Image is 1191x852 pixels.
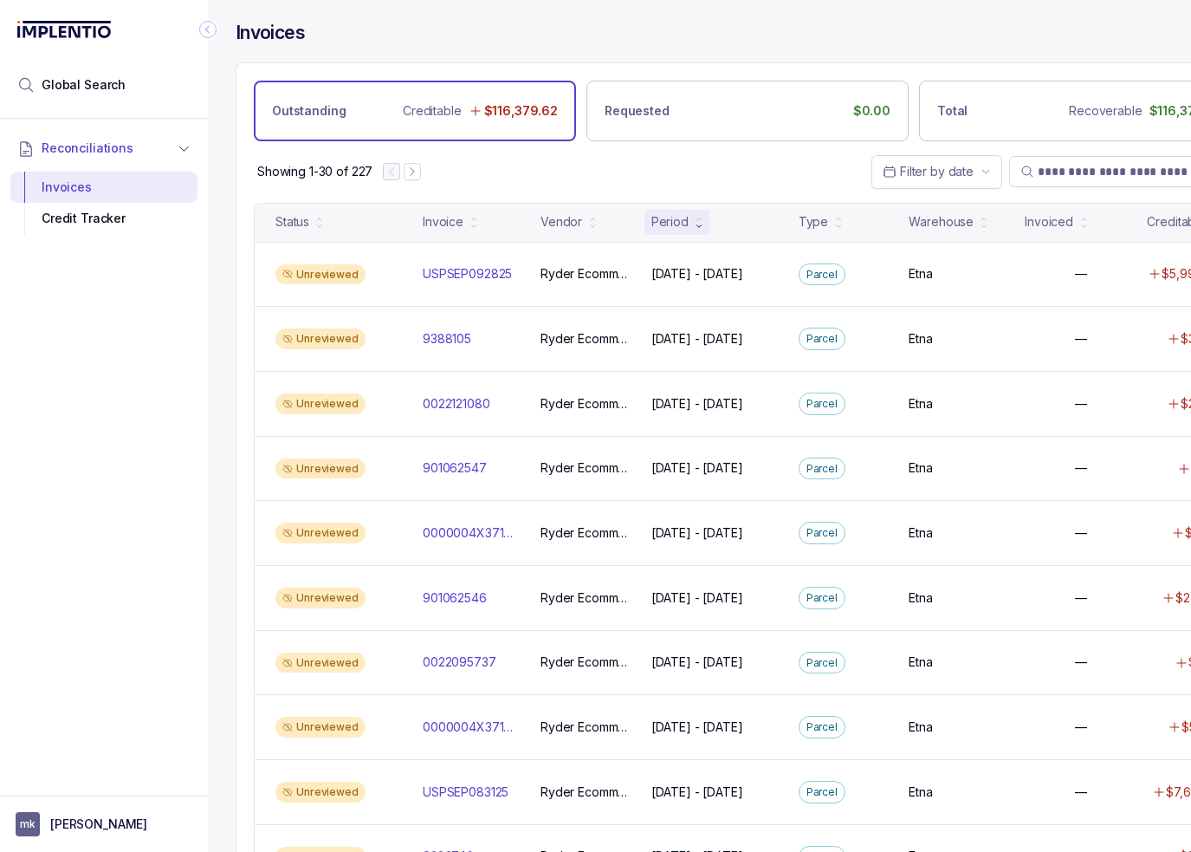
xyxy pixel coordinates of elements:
p: Etna [909,265,932,283]
p: [DATE] - [DATE] [651,265,743,283]
p: [DATE] - [DATE] [651,330,743,348]
p: — [1075,330,1087,348]
p: Etna [909,395,932,413]
p: Etna [909,654,932,671]
p: Showing 1-30 of 227 [257,163,372,180]
p: [DATE] - [DATE] [651,589,743,607]
p: [DATE] - [DATE] [651,459,743,477]
p: USPSEP083125 [423,784,508,801]
div: Vendor [540,213,582,231]
p: Ryder Ecommerce [540,395,631,413]
div: Unreviewed [275,717,366,738]
p: 9388105 [423,330,471,348]
p: Parcel [806,524,838,542]
p: $0.00 [853,102,890,120]
span: Reconciliations [42,140,133,157]
p: — [1075,589,1087,607]
p: — [1075,654,1087,671]
p: Parcel [806,460,838,478]
span: User initials [16,812,40,836]
p: [DATE] - [DATE] [651,719,743,736]
p: Recoverable [1069,102,1142,120]
p: USPSEP092825 [423,265,512,283]
p: — [1075,784,1087,801]
search: Date Range Picker [883,163,974,180]
p: Ryder Ecommerce [540,459,631,477]
div: Unreviewed [275,653,366,673]
button: Next Page [404,163,421,180]
div: Unreviewed [275,782,366,803]
p: Ryder Ecommerce [540,784,631,801]
p: Parcel [806,654,838,672]
p: — [1075,395,1087,413]
button: User initials[PERSON_NAME] [16,812,192,836]
p: Ryder Ecommerce [540,330,631,348]
p: 901062546 [423,589,487,607]
p: [DATE] - [DATE] [651,784,743,801]
p: 0000004X3713395 [423,524,520,542]
p: Parcel [806,719,838,736]
div: Unreviewed [275,328,366,349]
p: Parcel [806,784,838,801]
div: Remaining page entries [257,163,372,180]
p: 901062547 [423,459,487,477]
p: Creditable [403,102,462,120]
div: Period [651,213,689,231]
span: Global Search [42,76,126,94]
p: [DATE] - [DATE] [651,524,743,542]
p: Requested [605,102,670,120]
div: Unreviewed [275,588,366,608]
p: — [1075,459,1087,477]
p: 0000004X3713355 [423,719,520,736]
p: Parcel [806,330,838,348]
p: Total [937,102,968,120]
div: Invoice [423,213,463,231]
p: Parcel [806,589,838,607]
p: Ryder Ecommerce [540,719,631,736]
p: Ryder Ecommerce [540,524,631,542]
p: [PERSON_NAME] [50,816,147,833]
p: Etna [909,719,932,736]
p: $116,379.62 [484,102,558,120]
div: Collapse Icon [197,19,218,40]
div: Unreviewed [275,264,366,285]
div: Unreviewed [275,393,366,414]
div: Warehouse [909,213,974,231]
p: — [1075,524,1087,542]
div: Status [275,213,309,231]
p: Parcel [806,266,838,283]
p: Etna [909,784,932,801]
button: Reconciliations [10,129,197,167]
p: 0022095737 [423,654,496,671]
p: [DATE] - [DATE] [651,654,743,671]
p: Outstanding [272,102,346,120]
div: Reconciliations [10,168,197,238]
p: Etna [909,589,932,607]
div: Credit Tracker [24,203,184,234]
p: Etna [909,330,932,348]
p: — [1075,265,1087,283]
p: Ryder Ecommerce [540,589,631,607]
p: 0022121080 [423,395,490,413]
p: Parcel [806,395,838,413]
p: [DATE] - [DATE] [651,395,743,413]
h4: Invoices [236,21,305,45]
p: Ryder Ecommerce [540,654,631,671]
p: — [1075,719,1087,736]
button: Date Range Picker [871,155,1002,188]
span: Filter by date [900,164,974,179]
div: Invoiced [1025,213,1073,231]
div: Unreviewed [275,459,366,479]
p: Ryder Ecommerce [540,265,631,283]
div: Unreviewed [275,523,366,543]
p: Etna [909,524,932,542]
div: Invoices [24,172,184,203]
p: Etna [909,459,932,477]
div: Type [799,213,828,231]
